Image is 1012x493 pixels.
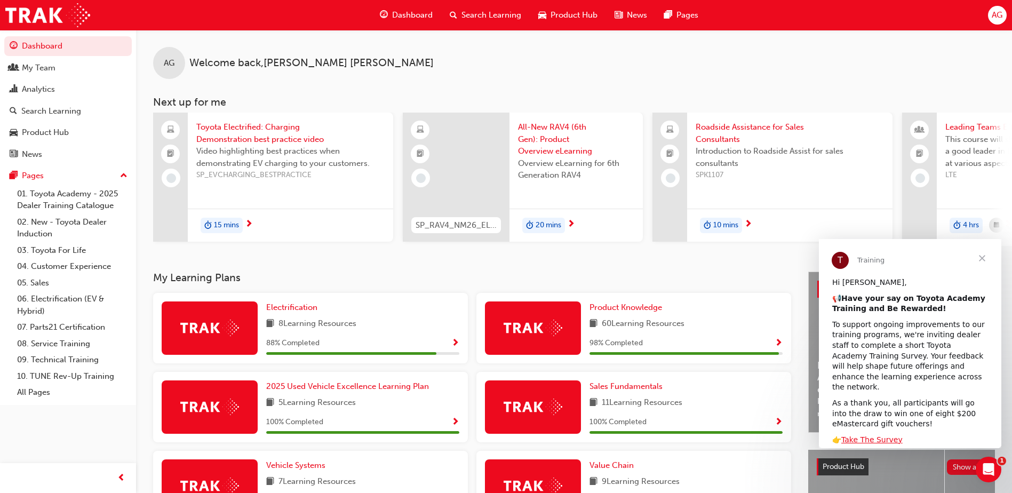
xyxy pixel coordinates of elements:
span: book-icon [266,396,274,410]
span: Show Progress [775,418,783,427]
span: next-icon [1004,220,1012,229]
button: AG [988,6,1007,25]
a: News [4,145,132,164]
span: chart-icon [10,85,18,94]
a: 01. Toyota Academy - 2025 Dealer Training Catalogue [13,186,132,214]
span: learningRecordVerb_NONE-icon [166,173,176,183]
span: Show Progress [451,418,459,427]
a: 10. TUNE Rev-Up Training [13,368,132,385]
a: Latest NewsShow allHelp Shape the Future of Toyota Academy Training and Win an eMastercard!Revolu... [808,272,995,433]
span: 20 mins [536,219,561,232]
a: search-iconSearch Learning [441,4,530,26]
a: 02. New - Toyota Dealer Induction [13,214,132,242]
a: Search Learning [4,101,132,121]
a: Roadside Assistance for Sales ConsultantsIntroduction to Roadside Assist for sales consultantsSPK... [652,113,893,242]
span: book-icon [589,317,597,331]
span: booktick-icon [167,147,174,161]
span: Roadside Assistance for Sales Consultants [696,121,884,145]
span: pages-icon [10,171,18,181]
button: Show Progress [775,337,783,350]
a: pages-iconPages [656,4,707,26]
div: Product Hub [22,126,69,139]
span: car-icon [538,9,546,22]
div: Analytics [22,83,55,96]
img: Trak [5,3,90,27]
span: booktick-icon [916,147,923,161]
button: Show Progress [451,337,459,350]
span: news-icon [615,9,623,22]
h3: Next up for me [136,96,1012,108]
span: Product Hub [823,462,864,471]
span: news-icon [10,150,18,160]
a: 03. Toyota For Life [13,242,132,259]
span: Welcome back , [PERSON_NAME] [PERSON_NAME] [189,57,434,69]
span: News [627,9,647,21]
span: Revolutionise the way you access and manage your learning resources. [817,395,986,419]
span: learningResourceType_ELEARNING-icon [417,123,424,137]
span: Pages [676,9,698,21]
span: SPK1107 [696,169,884,181]
span: 88 % Completed [266,337,320,349]
div: Search Learning [21,105,81,117]
div: News [22,148,42,161]
span: Electrification [266,303,317,312]
span: next-icon [567,220,575,229]
span: guage-icon [380,9,388,22]
span: 100 % Completed [589,416,647,428]
a: All Pages [13,384,132,401]
a: 04. Customer Experience [13,258,132,275]
iframe: Intercom live chat [976,457,1001,482]
a: Product Knowledge [589,301,666,314]
span: search-icon [10,107,17,116]
img: Trak [504,399,562,415]
a: Product Hub [4,123,132,142]
span: learningRecordVerb_NONE-icon [666,173,675,183]
a: car-iconProduct Hub [530,4,606,26]
span: learningRecordVerb_NONE-icon [416,173,426,183]
span: duration-icon [526,219,533,233]
span: 9 Learning Resources [602,475,680,489]
span: laptop-icon [167,123,174,137]
a: Dashboard [4,36,132,56]
span: up-icon [120,169,128,183]
span: 98 % Completed [589,337,643,349]
span: next-icon [245,220,253,229]
span: duration-icon [953,219,961,233]
span: Help Shape the Future of Toyota Academy Training and Win an eMastercard! [817,360,986,396]
span: 100 % Completed [266,416,323,428]
span: Show Progress [451,339,459,348]
img: Trak [504,320,562,336]
span: next-icon [744,220,752,229]
span: 2025 Used Vehicle Excellence Learning Plan [266,381,429,391]
span: book-icon [266,475,274,489]
a: 05. Sales [13,275,132,291]
span: Product Knowledge [589,303,662,312]
span: calendar-icon [994,219,999,232]
span: SP_RAV4_NM26_EL01 [416,219,497,232]
span: Toyota Electrified: Charging Demonstration best practice video [196,121,385,145]
span: laptop-icon [666,123,674,137]
span: booktick-icon [666,147,674,161]
span: people-icon [10,63,18,73]
div: Pages [22,170,44,182]
span: book-icon [589,475,597,489]
span: 4 hrs [963,219,979,232]
span: Vehicle Systems [266,460,325,470]
button: Pages [4,166,132,186]
span: 60 Learning Resources [602,317,684,331]
a: Electrification [266,301,322,314]
a: 07. Parts21 Certification [13,319,132,336]
span: duration-icon [204,219,212,233]
a: Toyota Electrified: Charging Demonstration best practice videoVideo highlighting best practices w... [153,113,393,242]
span: Value Chain [589,460,634,470]
span: search-icon [450,9,457,22]
a: 08. Service Training [13,336,132,352]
